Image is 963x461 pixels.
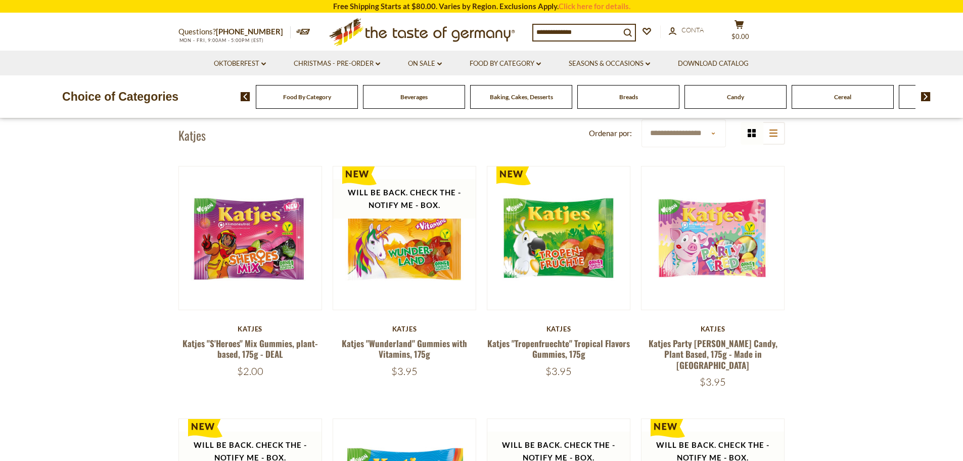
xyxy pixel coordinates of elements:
span: $2.00 [237,365,263,378]
a: Candy [727,93,744,101]
img: Katjes Wunder-Land Vitamin [333,166,476,310]
img: Katjes Sheroes Mix Gummies [179,166,322,310]
a: Cereal [834,93,851,101]
p: Questions? [178,25,291,38]
a: Christmas - PRE-ORDER [294,58,380,69]
a: Oktoberfest [214,58,266,69]
a: On Sale [408,58,442,69]
span: $3.95 [545,365,572,378]
a: Conta [669,25,704,36]
img: previous arrow [241,92,250,101]
span: $3.95 [700,375,726,388]
a: Food By Category [470,58,541,69]
img: Katjes Party Fred Gummy Candy [641,166,785,310]
a: Katjes "Wunderland" Gummies with Vitamins, 175g [342,337,467,360]
a: Katjes "S'Heroes" Mix Gummies, plant-based, 175g - DEAL [182,337,318,360]
img: next arrow [921,92,931,101]
a: Baking, Cakes, Desserts [490,93,553,101]
div: Katjes [333,325,477,333]
div: Katjes [178,325,323,333]
label: Ordenar por: [589,127,632,140]
span: $0.00 [731,32,749,40]
span: Conta [681,26,704,34]
a: Katjes "Tropenfruechte" Tropical Flavors Gummies, 175g [487,337,630,360]
a: Food By Category [283,93,331,101]
a: Click here for details. [559,2,630,11]
a: Katjes Party [PERSON_NAME] Candy, Plant Based, 175g - Made in [GEOGRAPHIC_DATA] [649,337,777,371]
h1: Katjes [178,128,206,143]
span: MON - FRI, 9:00AM - 5:00PM (EST) [178,37,264,43]
a: [PHONE_NUMBER] [216,27,283,36]
a: Download Catalog [678,58,749,69]
div: Katjes [487,325,631,333]
a: Beverages [400,93,428,101]
span: $3.95 [391,365,418,378]
img: Katjes Tropen-Fruchte [487,166,630,310]
a: Seasons & Occasions [569,58,650,69]
div: Katjes [641,325,785,333]
a: Breads [619,93,638,101]
button: $0.00 [724,20,755,45]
